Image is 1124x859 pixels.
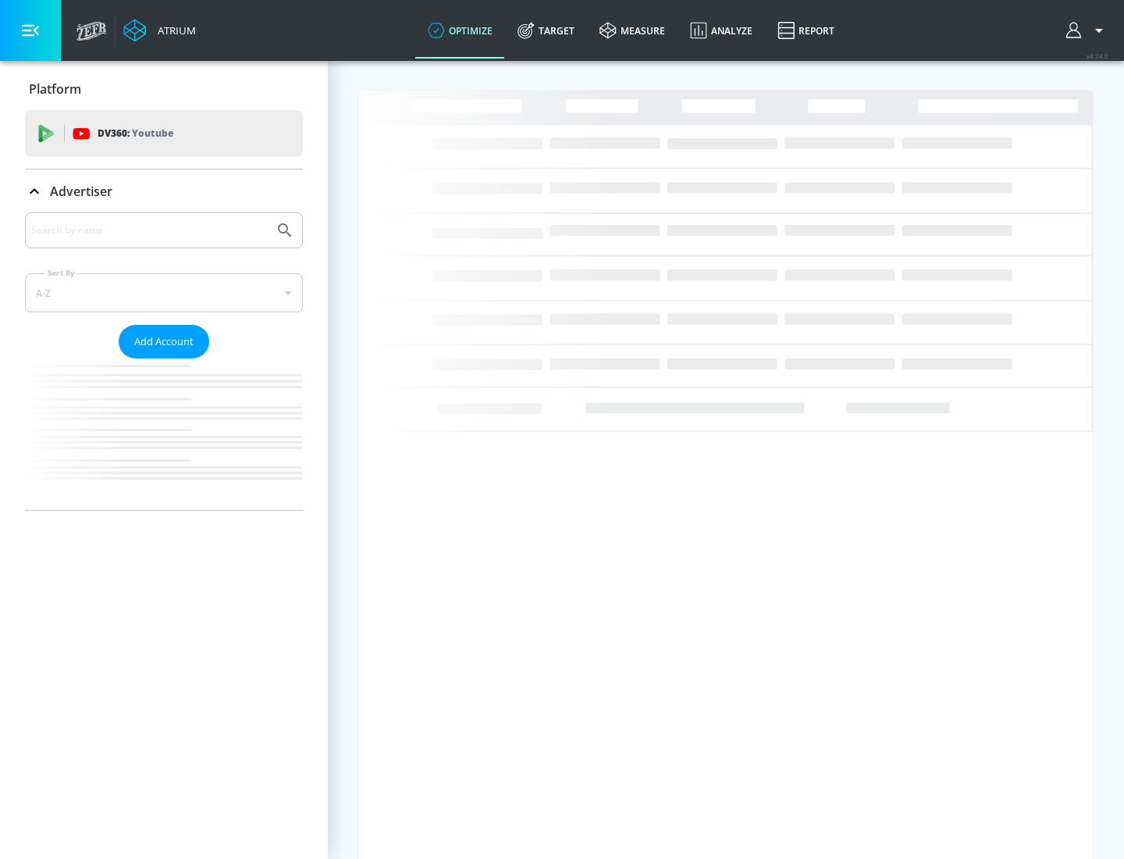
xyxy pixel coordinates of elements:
[765,2,847,59] a: Report
[678,2,765,59] a: Analyze
[25,358,303,510] nav: list of Advertiser
[1087,52,1108,60] span: v 4.24.0
[123,19,196,42] a: Atrium
[31,220,268,241] input: Search by name
[505,2,587,59] a: Target
[132,125,173,141] p: Youtube
[587,2,678,59] a: measure
[151,23,196,37] div: Atrium
[44,268,78,278] label: Sort By
[98,125,173,142] p: DV360:
[25,110,303,157] div: DV360: Youtube
[25,212,303,510] div: Advertiser
[25,273,303,312] div: A-Z
[25,169,303,213] div: Advertiser
[119,325,209,358] button: Add Account
[134,333,194,351] span: Add Account
[29,80,81,98] p: Platform
[25,67,303,111] div: Platform
[415,2,505,59] a: optimize
[50,183,112,200] p: Advertiser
